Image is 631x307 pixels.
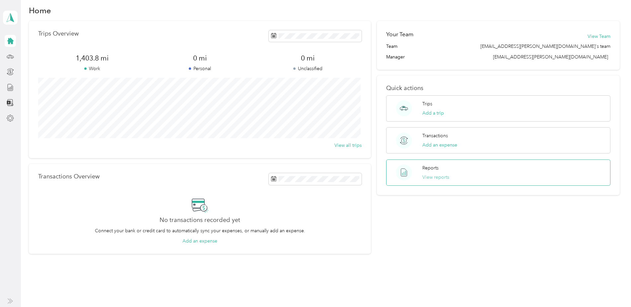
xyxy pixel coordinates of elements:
button: View Team [588,33,610,40]
p: Quick actions [386,85,610,92]
p: Transactions Overview [38,173,100,180]
span: 0 mi [254,53,362,63]
button: Add an expense [182,238,217,245]
h2: Your Team [386,30,413,39]
h2: No transactions recorded yet [160,217,240,224]
span: [EMAIL_ADDRESS][PERSON_NAME][DOMAIN_NAME] [493,54,608,60]
button: Add a trip [422,110,444,117]
span: Team [386,43,397,50]
button: Add an expense [422,142,457,149]
p: Trips [422,100,432,107]
p: Reports [422,164,439,171]
span: 1,403.8 mi [38,53,146,63]
p: Connect your bank or credit card to automatically sync your expenses, or manually add an expense. [95,227,305,234]
button: View reports [422,174,449,181]
span: [EMAIL_ADDRESS][PERSON_NAME][DOMAIN_NAME]'s team [480,43,610,50]
span: 0 mi [146,53,254,63]
p: Personal [146,65,254,72]
p: Trips Overview [38,30,79,37]
button: View all trips [334,142,362,149]
iframe: Everlance-gr Chat Button Frame [594,270,631,307]
p: Unclassified [254,65,362,72]
p: Work [38,65,146,72]
h1: Home [29,7,51,14]
span: Manager [386,53,405,60]
p: Transactions [422,132,448,139]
